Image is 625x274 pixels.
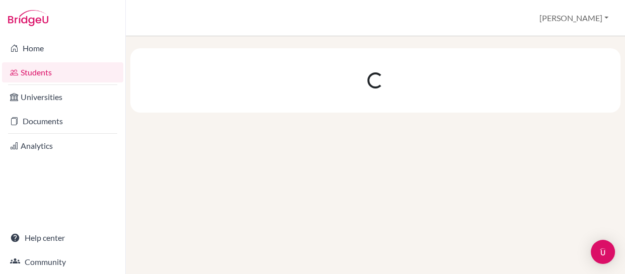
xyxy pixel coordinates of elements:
[535,9,613,28] button: [PERSON_NAME]
[2,62,123,82] a: Students
[2,87,123,107] a: Universities
[2,252,123,272] a: Community
[2,228,123,248] a: Help center
[2,136,123,156] a: Analytics
[2,38,123,58] a: Home
[2,111,123,131] a: Documents
[8,10,48,26] img: Bridge-U
[591,240,615,264] div: Open Intercom Messenger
